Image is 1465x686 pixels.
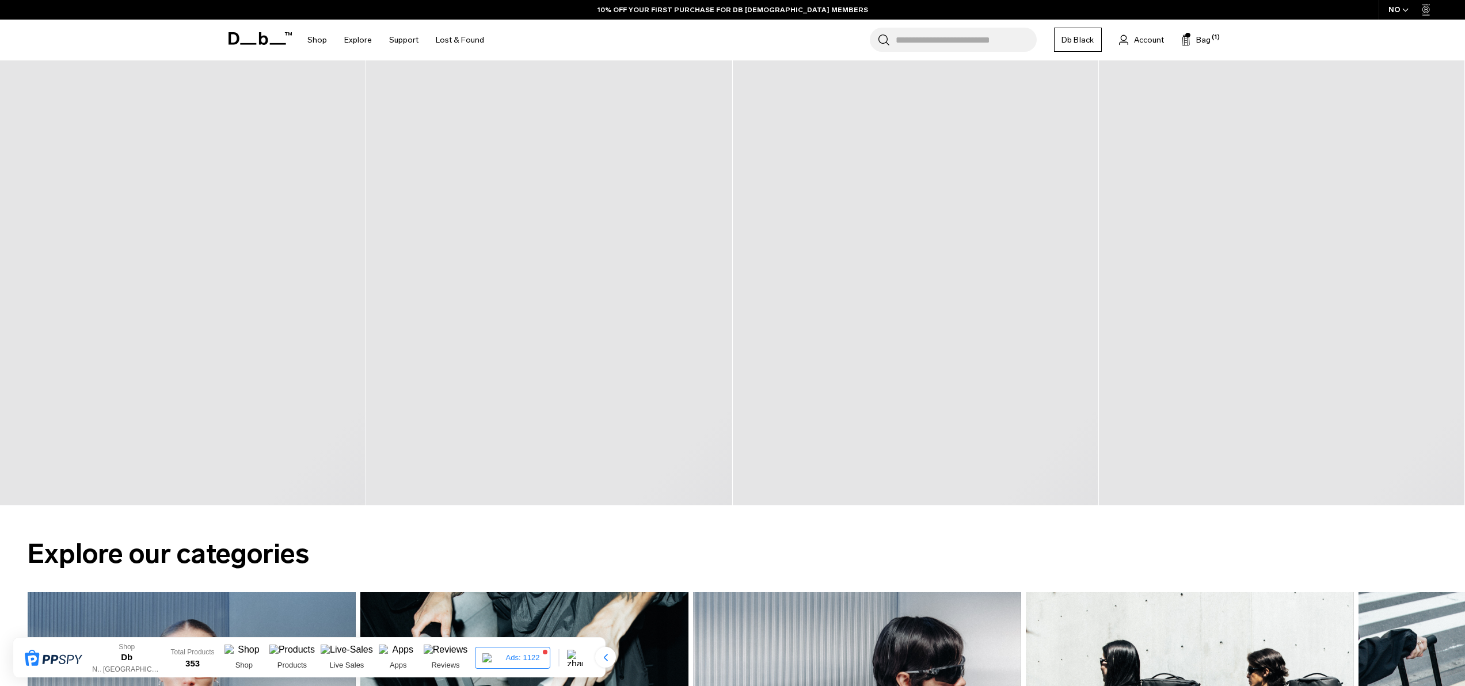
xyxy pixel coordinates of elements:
a: Account [1119,33,1164,47]
span: (1) [1212,33,1220,43]
a: Lost & Found [436,20,484,60]
a: Db Black [1054,28,1102,52]
a: Shop [307,20,327,60]
a: Support [389,20,418,60]
nav: Main Navigation [299,20,493,60]
a: 10% OFF YOUR FIRST PURCHASE FOR DB [DEMOGRAPHIC_DATA] MEMBERS [598,5,868,15]
h2: Explore our categories [28,533,1437,574]
span: Account [1134,34,1164,46]
button: Bag (1) [1181,33,1211,47]
span: Bag [1196,34,1211,46]
a: Explore [344,20,372,60]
